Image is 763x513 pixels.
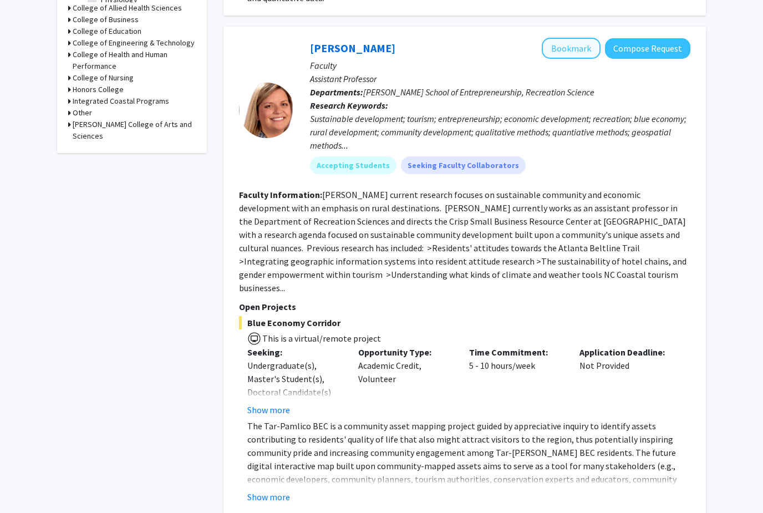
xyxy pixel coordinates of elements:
[73,95,169,107] h3: Integrated Coastal Programs
[247,346,342,359] p: Seeking:
[8,463,47,505] iframe: Chat
[358,346,452,359] p: Opportunity Type:
[310,87,363,98] b: Departments:
[239,300,690,313] p: Open Projects
[579,346,674,359] p: Application Deadline:
[310,59,690,72] p: Faculty
[261,333,381,344] span: This is a virtual/remote project
[73,84,124,95] h3: Honors College
[247,420,676,498] span: The Tar-Pamlico BEC is a community asset mapping project guided by appreciative inquiry to identi...
[605,38,690,59] button: Compose Request to Emily Yeager
[401,156,526,174] mat-chip: Seeking Faculty Collaborators
[73,119,196,142] h3: [PERSON_NAME] College of Arts and Sciences
[310,41,395,55] a: [PERSON_NAME]
[73,14,139,26] h3: College of Business
[310,112,690,152] div: Sustainable development; tourism; entrepreneurship; economic development; recreation; blue econom...
[363,87,594,98] span: [PERSON_NAME] School of Entrepreneurship, Recreation Science
[73,49,196,72] h3: College of Health and Human Performance
[73,26,141,37] h3: College of Education
[73,2,182,14] h3: College of Allied Health Sciences
[73,37,195,49] h3: College of Engineering & Technology
[310,72,690,85] p: Assistant Professor
[239,189,686,293] fg-read-more: [PERSON_NAME] current research focuses on sustainable community and economic development with an ...
[247,359,342,425] div: Undergraduate(s), Master's Student(s), Doctoral Candidate(s) (PhD, MD, DMD, PharmD, etc.)
[310,156,396,174] mat-chip: Accepting Students
[461,346,572,417] div: 5 - 10 hours/week
[542,38,601,59] button: Add Emily Yeager to Bookmarks
[73,72,134,84] h3: College of Nursing
[247,403,290,417] button: Show more
[571,346,682,417] div: Not Provided
[73,107,92,119] h3: Other
[350,346,461,417] div: Academic Credit, Volunteer
[469,346,563,359] p: Time Commitment:
[247,490,290,504] button: Show more
[239,189,322,200] b: Faculty Information:
[310,100,388,111] b: Research Keywords:
[239,316,690,329] span: Blue Economy Corridor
